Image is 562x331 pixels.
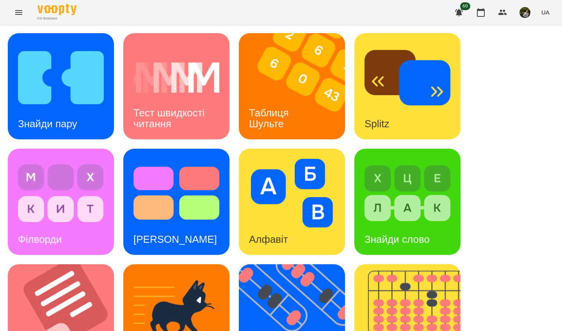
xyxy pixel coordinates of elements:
[37,4,76,15] img: Voopty Logo
[18,159,104,228] img: Філворди
[18,233,62,245] h3: Філворди
[239,33,355,139] img: Таблиця Шульте
[249,107,292,129] h3: Таблиця Шульте
[18,43,104,112] img: Знайди пару
[133,43,219,112] img: Тест швидкості читання
[123,149,229,255] a: Тест Струпа[PERSON_NAME]
[538,5,553,20] button: UA
[249,159,335,228] img: Алфавіт
[239,149,345,255] a: АлфавітАлфавіт
[37,16,76,21] span: For Business
[365,118,389,130] h3: Splitz
[354,149,461,255] a: Знайди словоЗнайди слово
[365,43,450,112] img: Splitz
[365,159,450,228] img: Знайди слово
[460,2,470,10] span: 60
[123,33,229,139] a: Тест швидкості читанняТест швидкості читання
[365,233,430,245] h3: Знайди слово
[133,233,217,245] h3: [PERSON_NAME]
[541,8,550,16] span: UA
[133,159,219,228] img: Тест Струпа
[8,149,114,255] a: ФілвордиФілворди
[354,33,461,139] a: SplitzSplitz
[9,3,28,22] button: Menu
[8,33,114,139] a: Знайди паруЗнайди пару
[239,33,345,139] a: Таблиця ШультеТаблиця Шульте
[249,233,288,245] h3: Алфавіт
[133,107,207,129] h3: Тест швидкості читання
[519,7,530,18] img: b75e9dd987c236d6cf194ef640b45b7d.jpg
[18,118,77,130] h3: Знайди пару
